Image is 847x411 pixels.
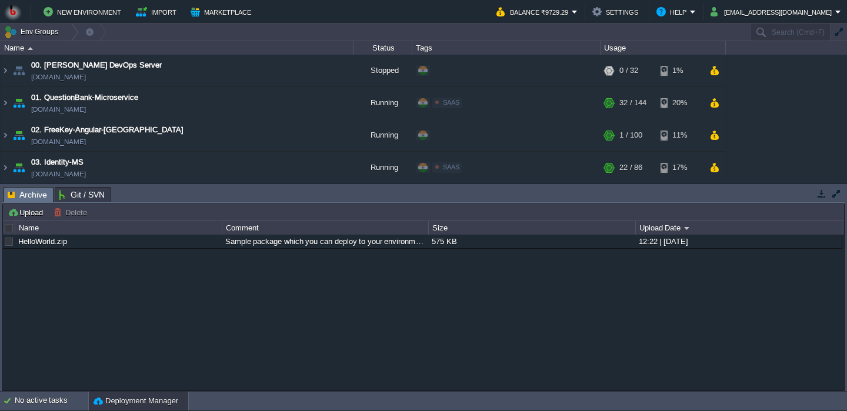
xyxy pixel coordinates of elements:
[136,5,180,19] button: Import
[1,152,10,183] img: AMDAwAAAACH5BAEAAAAALAAAAAABAAEAAAICRAEAOw==
[661,119,699,151] div: 11%
[28,47,33,50] img: AMDAwAAAACH5BAEAAAAALAAAAAABAAEAAAICRAEAOw==
[8,188,47,202] span: Archive
[354,119,412,151] div: Running
[31,92,138,103] a: 01. QuestionBank-Microservice
[31,156,84,168] a: 03. Identity-MS
[1,119,10,151] img: AMDAwAAAACH5BAEAAAAALAAAAAABAAEAAAICRAEAOw==
[661,55,699,86] div: 1%
[354,55,412,86] div: Stopped
[354,87,412,119] div: Running
[31,168,86,180] a: [DOMAIN_NAME]
[354,41,412,55] div: Status
[443,99,459,106] span: SAAS
[619,119,642,151] div: 1 / 100
[31,136,86,148] a: [DOMAIN_NAME]
[619,152,642,183] div: 22 / 86
[592,5,642,19] button: Settings
[191,5,255,19] button: Marketplace
[11,152,27,183] img: AMDAwAAAACH5BAEAAAAALAAAAAABAAEAAAICRAEAOw==
[54,207,91,218] button: Delete
[619,87,646,119] div: 32 / 144
[94,395,178,407] button: Deployment Manager
[661,152,699,183] div: 17%
[31,71,86,83] a: [DOMAIN_NAME]
[1,87,10,119] img: AMDAwAAAACH5BAEAAAAALAAAAAABAAEAAAICRAEAOw==
[4,3,22,21] img: Bitss Techniques
[661,87,699,119] div: 20%
[31,59,162,71] a: 00. [PERSON_NAME] DevOps Server
[429,235,634,248] div: 575 KB
[619,55,638,86] div: 0 / 32
[8,207,46,218] button: Upload
[59,188,105,202] span: Git / SVN
[11,119,27,151] img: AMDAwAAAACH5BAEAAAAALAAAAAABAAEAAAICRAEAOw==
[636,235,842,248] div: 12:22 | [DATE]
[31,103,86,115] a: [DOMAIN_NAME]
[11,55,27,86] img: AMDAwAAAACH5BAEAAAAALAAAAAABAAEAAAICRAEAOw==
[16,221,221,235] div: Name
[11,87,27,119] img: AMDAwAAAACH5BAEAAAAALAAAAAABAAEAAAICRAEAOw==
[1,55,10,86] img: AMDAwAAAACH5BAEAAAAALAAAAAABAAEAAAICRAEAOw==
[429,221,635,235] div: Size
[15,392,88,410] div: No active tasks
[443,163,459,171] span: SAAS
[18,237,67,246] a: HelloWorld.zip
[711,5,835,19] button: [EMAIL_ADDRESS][DOMAIN_NAME]
[31,124,184,136] a: 02. FreeKey-Angular-[GEOGRAPHIC_DATA]
[223,221,428,235] div: Comment
[222,235,428,248] div: Sample package which you can deploy to your environment. Feel free to delete and upload a package...
[656,5,690,19] button: Help
[636,221,842,235] div: Upload Date
[4,24,62,40] button: Env Groups
[601,41,725,55] div: Usage
[496,5,572,19] button: Balance ₹9729.29
[1,41,353,55] div: Name
[354,152,412,183] div: Running
[413,41,600,55] div: Tags
[44,5,125,19] button: New Environment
